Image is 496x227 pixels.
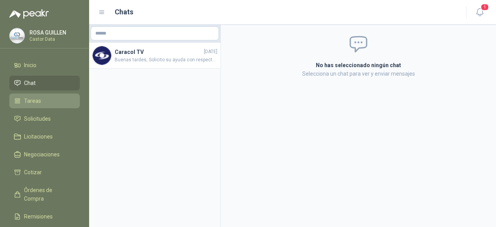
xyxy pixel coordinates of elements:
[89,43,220,69] a: Company LogoCaracol TV[DATE]Buenas tardes, Solicito su ayuda con respecto a la necesidad, Los ing...
[9,129,80,144] a: Licitaciones
[9,165,80,180] a: Cotizar
[9,58,80,73] a: Inicio
[24,150,60,159] span: Negociaciones
[115,56,217,64] span: Buenas tardes, Solicito su ayuda con respecto a la necesidad, Los ing. me preguntan para que aire...
[10,28,24,43] img: Company Logo
[24,168,42,177] span: Cotizar
[115,48,202,56] h4: Caracol TV
[9,9,49,19] img: Logo peakr
[24,61,36,69] span: Inicio
[24,186,72,203] span: Órdenes de Compra
[29,37,78,42] p: Castor Data
[24,79,36,87] span: Chat
[9,147,80,162] a: Negociaciones
[93,46,111,65] img: Company Logo
[24,212,53,221] span: Remisiones
[9,183,80,206] a: Órdenes de Compra
[230,61,487,69] h2: No has seleccionado ningún chat
[24,114,51,123] span: Solicitudes
[9,76,80,90] a: Chat
[473,5,487,19] button: 1
[204,48,217,55] span: [DATE]
[24,97,41,105] span: Tareas
[230,69,487,78] p: Selecciona un chat para ver y enviar mensajes
[24,132,53,141] span: Licitaciones
[115,7,133,17] h1: Chats
[9,209,80,224] a: Remisiones
[29,30,78,35] p: ROSA GUILLEN
[480,3,489,11] span: 1
[9,111,80,126] a: Solicitudes
[9,94,80,108] a: Tareas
